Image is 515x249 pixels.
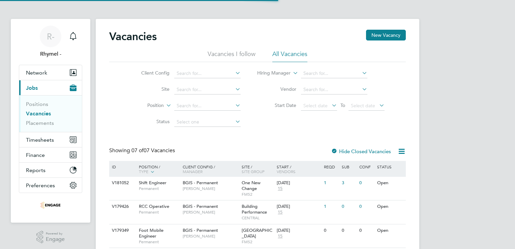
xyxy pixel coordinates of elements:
[242,192,274,197] span: FMS2
[303,103,328,109] span: Select date
[277,169,296,174] span: Vendors
[183,169,203,174] span: Manager
[26,137,54,143] span: Timesheets
[19,132,82,147] button: Timesheets
[358,177,375,189] div: 0
[19,80,82,95] button: Jobs
[277,233,283,239] span: 15
[19,65,82,80] button: Network
[46,231,65,237] span: Powered by
[208,50,255,62] li: Vacancies I follow
[277,204,321,210] div: [DATE]
[19,200,82,211] a: Go to home page
[139,169,148,174] span: Type
[375,177,405,189] div: Open
[183,203,218,209] span: BGIS - Permanent
[109,30,157,43] h2: Vacancies
[47,32,55,41] span: R-
[139,186,179,191] span: Permanent
[19,50,82,58] span: Rhymel -
[322,200,340,213] div: 1
[11,19,90,223] nav: Main navigation
[174,101,241,111] input: Search for...
[277,180,321,186] div: [DATE]
[181,161,240,177] div: Client Config /
[40,200,61,211] img: thrivesw-logo-retina.png
[375,161,405,172] div: Status
[139,203,169,209] span: RCC Operative
[46,237,65,242] span: Engage
[174,69,241,78] input: Search for...
[242,169,265,174] span: Site Group
[272,50,307,62] li: All Vacancies
[358,200,375,213] div: 0
[26,101,48,107] a: Positions
[131,86,170,92] label: Site
[322,161,340,172] div: Reqd
[366,30,406,40] button: New Vacancy
[134,161,181,178] div: Position /
[110,224,134,237] div: V179349
[139,180,166,186] span: Shift Engineer
[257,86,296,92] label: Vendor
[322,177,340,189] div: 1
[139,227,163,239] span: Foot Mobile Engineer
[340,224,358,237] div: 0
[183,180,218,186] span: BGIS - Permanent
[19,26,82,58] a: R-Rhymel -
[19,163,82,177] button: Reports
[301,85,367,94] input: Search for...
[183,227,218,233] span: BGIS - Permanent
[131,118,170,124] label: Status
[301,69,367,78] input: Search for...
[109,147,176,154] div: Showing
[139,239,179,245] span: Permanent
[110,161,134,172] div: ID
[358,161,375,172] div: Conf
[242,215,274,221] span: CENTRAL
[340,161,358,172] div: Sub
[358,224,375,237] div: 0
[26,110,51,117] a: Vacancies
[275,161,322,177] div: Start /
[331,148,391,155] label: Hide Closed Vacancies
[26,120,54,126] a: Placements
[139,210,179,215] span: Permanent
[240,161,275,177] div: Site /
[242,227,272,239] span: [GEOGRAPHIC_DATA]
[242,180,261,191] span: One New Change
[277,186,283,192] span: 15
[26,182,55,189] span: Preferences
[26,85,38,91] span: Jobs
[131,147,175,154] span: 07 Vacancies
[26,167,46,173] span: Reports
[340,177,358,189] div: 3
[322,224,340,237] div: 0
[242,203,267,215] span: Building Performance
[110,200,134,213] div: V179426
[277,210,283,215] span: 15
[351,103,375,109] span: Select date
[174,117,241,127] input: Select one
[277,228,321,233] div: [DATE]
[110,177,134,189] div: V181052
[375,224,405,237] div: Open
[257,102,296,108] label: Start Date
[375,200,405,213] div: Open
[174,85,241,94] input: Search for...
[131,147,144,154] span: 07 of
[183,210,238,215] span: [PERSON_NAME]
[19,147,82,162] button: Finance
[242,239,274,245] span: FMS2
[19,95,82,132] div: Jobs
[183,233,238,239] span: [PERSON_NAME]
[125,102,164,109] label: Position
[252,70,291,77] label: Hiring Manager
[26,152,45,158] span: Finance
[36,231,65,244] a: Powered byEngage
[183,186,238,191] span: [PERSON_NAME]
[340,200,358,213] div: 0
[338,101,347,110] span: To
[26,70,47,76] span: Network
[131,70,170,76] label: Client Config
